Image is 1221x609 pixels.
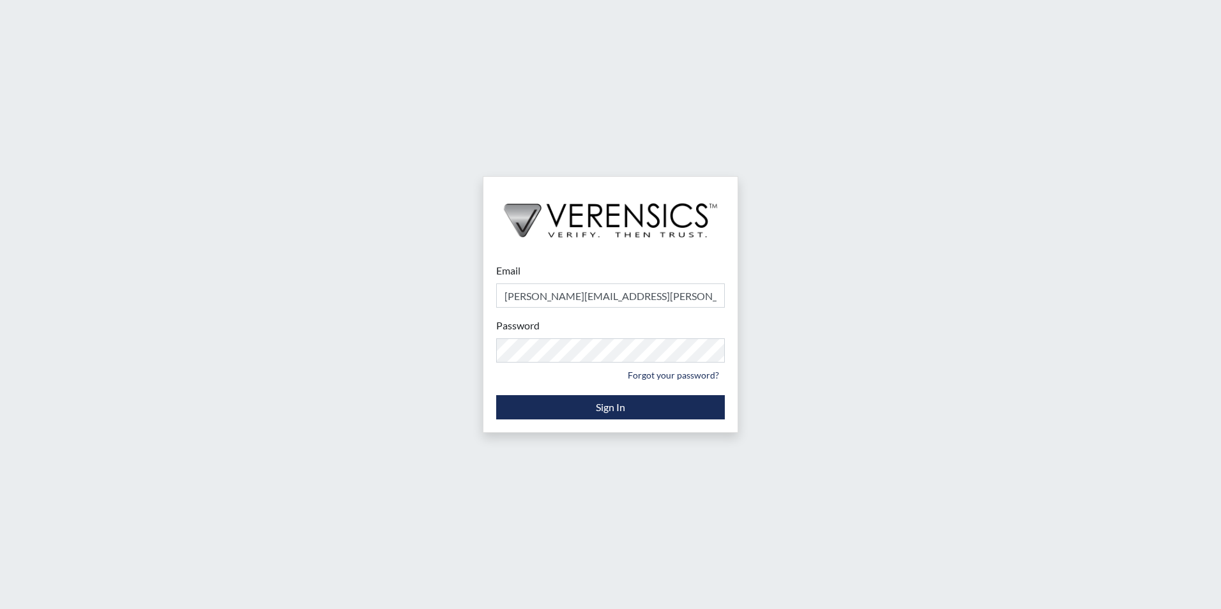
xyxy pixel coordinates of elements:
label: Email [496,263,520,278]
input: Email [496,283,725,308]
button: Sign In [496,395,725,419]
label: Password [496,318,540,333]
img: logo-wide-black.2aad4157.png [483,177,738,251]
a: Forgot your password? [622,365,725,385]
